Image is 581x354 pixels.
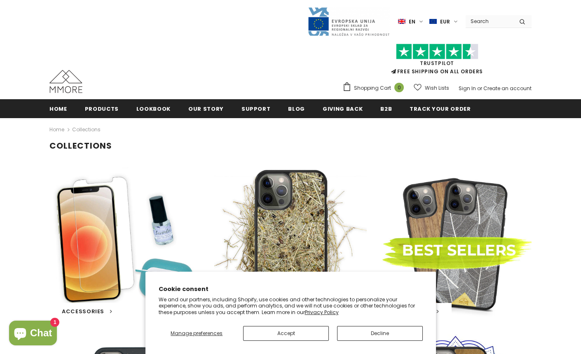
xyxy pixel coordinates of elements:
[49,141,532,151] h1: Collections
[409,18,415,26] span: en
[342,47,532,75] span: FREE SHIPPING ON ALL ORDERS
[241,105,271,113] span: support
[420,60,454,67] a: Trustpilot
[159,285,423,293] h2: Cookie consent
[414,81,449,95] a: Wish Lists
[49,99,67,118] a: Home
[337,326,423,341] button: Decline
[410,105,471,113] span: Track your order
[323,99,363,118] a: Giving back
[49,105,67,113] span: Home
[7,321,59,347] inbox-online-store-chat: Shopify online store chat
[380,99,392,118] a: B2B
[394,83,404,92] span: 0
[288,105,305,113] span: Blog
[85,105,119,113] span: Products
[483,85,532,92] a: Create an account
[307,7,390,37] img: Javni Razpis
[159,296,423,316] p: We and our partners, including Shopify, use cookies and other technologies to personalize your ex...
[440,18,450,26] span: EUR
[85,99,119,118] a: Products
[477,85,482,92] span: or
[241,99,271,118] a: support
[466,15,513,27] input: Search Site
[49,125,64,135] a: Home
[354,84,391,92] span: Shopping Cart
[171,330,223,337] span: Manage preferences
[62,307,112,316] a: Accessories
[49,70,82,93] img: MMORE Cases
[305,309,339,316] a: Privacy Policy
[323,105,363,113] span: Giving back
[136,105,171,113] span: Lookbook
[307,18,390,25] a: Javni Razpis
[188,105,224,113] span: Our Story
[380,105,392,113] span: B2B
[410,99,471,118] a: Track your order
[425,84,449,92] span: Wish Lists
[459,85,476,92] a: Sign In
[396,44,478,60] img: Trust Pilot Stars
[288,99,305,118] a: Blog
[62,307,104,315] span: Accessories
[342,82,408,94] a: Shopping Cart 0
[136,99,171,118] a: Lookbook
[72,125,101,135] span: Collections
[243,326,329,341] button: Accept
[188,99,224,118] a: Our Story
[398,18,405,25] img: i-lang-1.png
[158,326,235,341] button: Manage preferences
